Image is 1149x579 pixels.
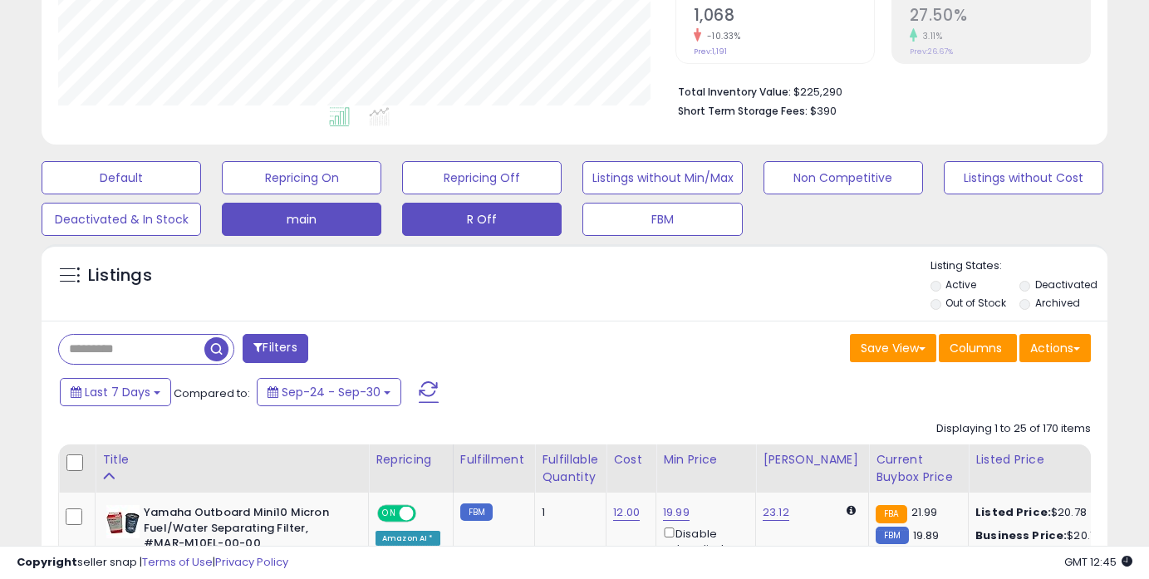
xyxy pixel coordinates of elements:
button: Filters [243,334,307,363]
small: FBA [876,505,906,523]
button: Non Competitive [764,161,923,194]
div: [PERSON_NAME] [763,451,862,469]
div: $20.78 [975,505,1113,520]
div: Fulfillment [460,451,528,469]
p: Listing States: [930,258,1107,274]
b: Listed Price: [975,504,1051,520]
button: R Off [402,203,562,236]
small: FBM [876,527,908,544]
div: Disable auto adjust min [663,524,743,572]
span: 19.89 [913,527,940,543]
b: Business Price: [975,527,1067,543]
li: $225,290 [678,81,1078,101]
div: Current Buybox Price [876,451,961,486]
div: Fulfillable Quantity [542,451,599,486]
button: Listings without Min/Max [582,161,742,194]
small: Prev: 26.67% [910,47,953,56]
a: Terms of Use [142,554,213,570]
button: Repricing Off [402,161,562,194]
a: Privacy Policy [215,554,288,570]
a: 12.00 [613,504,640,521]
span: 2025-10-8 12:45 GMT [1064,554,1132,570]
b: Short Term Storage Fees: [678,104,808,118]
button: Listings without Cost [944,161,1103,194]
b: Total Inventory Value: [678,85,791,99]
small: FBM [460,503,493,521]
button: Sep-24 - Sep-30 [257,378,401,406]
div: Cost [613,451,649,469]
h2: 1,068 [694,6,874,28]
span: $390 [810,103,837,119]
span: Columns [950,340,1002,356]
div: Min Price [663,451,749,469]
label: Out of Stock [945,296,1006,310]
span: Compared to: [174,385,250,401]
button: Save View [850,334,936,362]
button: FBM [582,203,742,236]
h2: 27.50% [910,6,1090,28]
b: Yamaha Outboard Mini10 Micron Fuel/Water Separating Filter, #MAR-M10EL-00-00 [144,505,346,556]
span: ON [379,507,400,521]
span: Last 7 Days [85,384,150,400]
a: 23.12 [763,504,789,521]
small: Prev: 1,191 [694,47,727,56]
label: Archived [1035,296,1080,310]
small: 3.11% [917,30,943,42]
div: Listed Price [975,451,1119,469]
div: seller snap | | [17,555,288,571]
div: Displaying 1 to 25 of 170 items [936,421,1091,437]
button: main [222,203,381,236]
label: Active [945,277,976,292]
div: Repricing [376,451,446,469]
button: Actions [1019,334,1091,362]
a: 19.99 [663,504,690,521]
label: Deactivated [1035,277,1097,292]
button: Columns [939,334,1017,362]
div: Title [102,451,361,469]
button: Repricing On [222,161,381,194]
div: 1 [542,505,593,520]
strong: Copyright [17,554,77,570]
button: Deactivated & In Stock [42,203,201,236]
img: 41hitF6jwdL._SL40_.jpg [106,505,140,538]
small: -10.33% [701,30,741,42]
span: Sep-24 - Sep-30 [282,384,381,400]
button: Last 7 Days [60,378,171,406]
button: Default [42,161,201,194]
span: OFF [414,507,440,521]
span: 21.99 [911,504,938,520]
div: $20.19 [975,528,1113,543]
h5: Listings [88,264,152,287]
